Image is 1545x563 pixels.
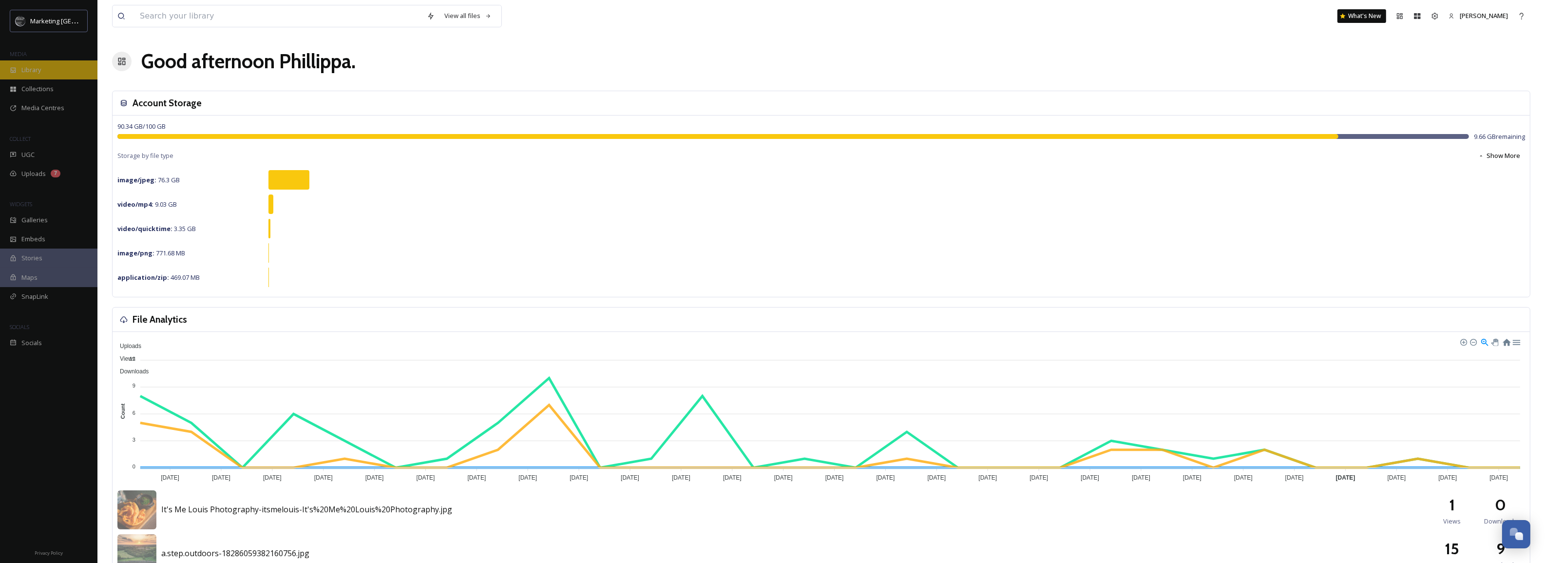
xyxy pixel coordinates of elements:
tspan: [DATE] [263,474,282,481]
tspan: [DATE] [1030,474,1048,481]
strong: video/mp4 : [117,200,153,209]
span: Views [113,355,135,362]
tspan: [DATE] [978,474,997,481]
span: Downloads [113,368,149,375]
tspan: [DATE] [928,474,946,481]
div: 7 [51,170,60,177]
h1: Good afternoon Phillippa . [141,47,356,76]
div: Zoom In [1460,338,1467,345]
span: Embeds [21,234,45,244]
h2: 15 [1445,537,1459,561]
tspan: [DATE] [518,474,537,481]
span: Storage by file type [117,151,173,160]
tspan: [DATE] [1081,474,1099,481]
input: Search your library [135,5,422,27]
tspan: 0 [133,464,135,469]
span: Maps [21,273,38,282]
tspan: [DATE] [1183,474,1202,481]
tspan: [DATE] [468,474,486,481]
span: MEDIA [10,50,27,58]
div: Menu [1512,337,1520,346]
tspan: 6 [133,410,135,416]
h3: File Analytics [133,312,187,327]
button: Open Chat [1502,520,1530,548]
a: View all files [439,6,496,25]
img: 2b5e5a7c-fe7e-4b72-99ed-a13ed4d55449.jpg [117,490,156,529]
div: Selection Zoom [1480,337,1488,346]
a: [PERSON_NAME] [1444,6,1513,25]
h3: Account Storage [133,96,202,110]
a: Privacy Policy [35,546,63,558]
h2: 1 [1449,493,1455,517]
tspan: [DATE] [314,474,333,481]
tspan: 9 [133,383,135,388]
span: Collections [21,84,54,94]
span: Media Centres [21,103,64,113]
span: 9.66 GB remaining [1474,132,1525,141]
span: Views [1443,517,1461,526]
span: 9.03 GB [117,200,177,209]
tspan: 3 [133,437,135,443]
strong: image/png : [117,249,154,257]
span: Library [21,65,41,75]
h2: 9 [1496,537,1505,561]
span: 771.68 MB [117,249,185,257]
tspan: [DATE] [1489,474,1508,481]
span: 3.35 GB [117,224,196,233]
tspan: [DATE] [774,474,793,481]
div: Reset Zoom [1502,337,1510,346]
tspan: [DATE] [1439,474,1457,481]
img: MC-Logo-01.svg [16,16,25,26]
span: Privacy Policy [35,550,63,556]
tspan: [DATE] [570,474,588,481]
tspan: [DATE] [212,474,230,481]
span: Uploads [21,169,46,178]
span: 90.34 GB / 100 GB [117,122,166,131]
span: WIDGETS [10,200,32,208]
strong: video/quicktime : [117,224,172,233]
span: COLLECT [10,135,31,142]
tspan: [DATE] [877,474,895,481]
span: Uploads [113,343,141,349]
tspan: [DATE] [1132,474,1150,481]
strong: image/jpeg : [117,175,156,184]
tspan: [DATE] [161,474,179,481]
tspan: [DATE] [672,474,690,481]
tspan: [DATE] [365,474,384,481]
a: What's New [1337,9,1386,23]
div: Panning [1491,339,1497,345]
tspan: 12 [130,356,135,362]
tspan: [DATE] [1285,474,1304,481]
tspan: [DATE] [1336,474,1355,481]
tspan: [DATE] [825,474,844,481]
span: [PERSON_NAME] [1460,11,1508,20]
span: Marketing [GEOGRAPHIC_DATA] [30,16,123,25]
span: Stories [21,253,42,263]
tspan: [DATE] [621,474,639,481]
span: SnapLink [21,292,48,301]
tspan: [DATE] [1388,474,1406,481]
tspan: [DATE] [723,474,742,481]
span: 469.07 MB [117,273,200,282]
text: Count [120,403,126,419]
tspan: [DATE] [1234,474,1253,481]
span: UGC [21,150,35,159]
strong: application/zip : [117,273,169,282]
button: Show More [1473,146,1525,165]
div: Zoom Out [1469,338,1476,345]
span: a.step.outdoors-18286059382160756.jpg [161,548,309,559]
span: SOCIALS [10,323,29,330]
span: Socials [21,338,42,348]
span: It's Me Louis Photography-itsmelouis-It's%20Me%20Louis%20Photography.jpg [161,504,452,515]
span: Downloads [1484,517,1517,526]
tspan: [DATE] [417,474,435,481]
span: 76.3 GB [117,175,180,184]
span: Galleries [21,215,48,225]
h2: 0 [1495,493,1507,517]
